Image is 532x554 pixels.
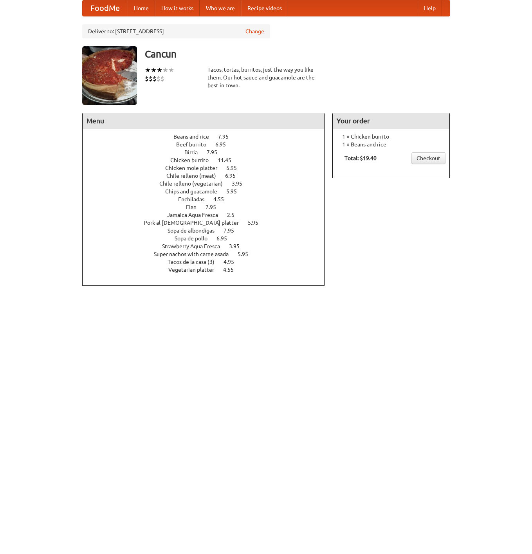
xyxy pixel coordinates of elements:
a: Chicken mole platter 5.95 [165,165,251,171]
span: 6.95 [216,235,235,242]
span: 7.95 [224,227,242,234]
span: Strawberry Aqua Fresca [162,243,228,249]
a: Home [128,0,155,16]
span: 4.55 [223,267,242,273]
a: How it works [155,0,200,16]
span: 6.95 [225,173,243,179]
a: Tacos de la casa (3) 4.95 [168,259,249,265]
span: Tacos de la casa (3) [168,259,222,265]
span: 7.95 [218,134,236,140]
li: ★ [162,66,168,74]
span: Sopa de pollo [175,235,215,242]
span: 5.95 [248,220,266,226]
span: 5.95 [238,251,256,257]
li: ★ [145,66,151,74]
li: $ [149,74,153,83]
span: Flan [186,204,204,210]
a: Strawberry Aqua Fresca 3.95 [162,243,254,249]
span: 4.55 [213,196,232,202]
a: Jamaica Aqua Fresca 2.5 [167,212,249,218]
li: $ [161,74,164,83]
h4: Your order [333,113,449,129]
div: Tacos, tortas, burritos, just the way you like them. Our hot sauce and guacamole are the best in ... [207,66,325,89]
a: Flan 7.95 [186,204,231,210]
span: 6.95 [215,141,234,148]
span: 3.95 [232,180,250,187]
a: Beans and rice 7.95 [173,134,243,140]
b: Total: $19.40 [344,155,377,161]
span: Jamaica Aqua Fresca [167,212,226,218]
a: Chile relleno (meat) 6.95 [166,173,250,179]
a: Sopa de pollo 6.95 [175,235,242,242]
a: Pork al [DEMOGRAPHIC_DATA] platter 5.95 [144,220,273,226]
a: Change [245,27,264,35]
a: FoodMe [83,0,128,16]
span: Chips and guacamole [165,188,225,195]
a: Sopa de albondigas 7.95 [168,227,249,234]
span: Birria [184,149,206,155]
span: 7.95 [206,204,224,210]
span: 7.95 [207,149,225,155]
img: angular.jpg [82,46,137,105]
a: Who we are [200,0,241,16]
a: Chicken burrito 11.45 [170,157,246,163]
a: Enchiladas 4.55 [178,196,238,202]
a: Recipe videos [241,0,288,16]
li: ★ [151,66,157,74]
h3: Cancun [145,46,450,62]
span: Sopa de albondigas [168,227,222,234]
a: Help [418,0,442,16]
span: 5.95 [226,188,245,195]
h4: Menu [83,113,325,129]
span: Chile relleno (meat) [166,173,224,179]
a: Checkout [411,152,445,164]
a: Chips and guacamole 5.95 [165,188,251,195]
span: 5.95 [226,165,245,171]
a: Vegetarian platter 4.55 [168,267,248,273]
span: Chile relleno (vegetarian) [159,180,231,187]
span: Beef burrito [176,141,214,148]
li: 1 × Chicken burrito [337,133,445,141]
span: 3.95 [229,243,247,249]
a: Birria 7.95 [184,149,232,155]
span: 4.95 [224,259,242,265]
li: 1 × Beans and rice [337,141,445,148]
li: $ [157,74,161,83]
li: $ [153,74,157,83]
span: 2.5 [227,212,242,218]
li: $ [145,74,149,83]
span: Chicken mole platter [165,165,225,171]
a: Super nachos with carne asada 5.95 [154,251,263,257]
li: ★ [168,66,174,74]
span: Enchiladas [178,196,212,202]
a: Beef burrito 6.95 [176,141,240,148]
span: 11.45 [218,157,239,163]
span: Super nachos with carne asada [154,251,236,257]
li: ★ [157,66,162,74]
span: Vegetarian platter [168,267,222,273]
span: Chicken burrito [170,157,216,163]
div: Deliver to: [STREET_ADDRESS] [82,24,270,38]
span: Beans and rice [173,134,217,140]
a: Chile relleno (vegetarian) 3.95 [159,180,257,187]
span: Pork al [DEMOGRAPHIC_DATA] platter [144,220,247,226]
